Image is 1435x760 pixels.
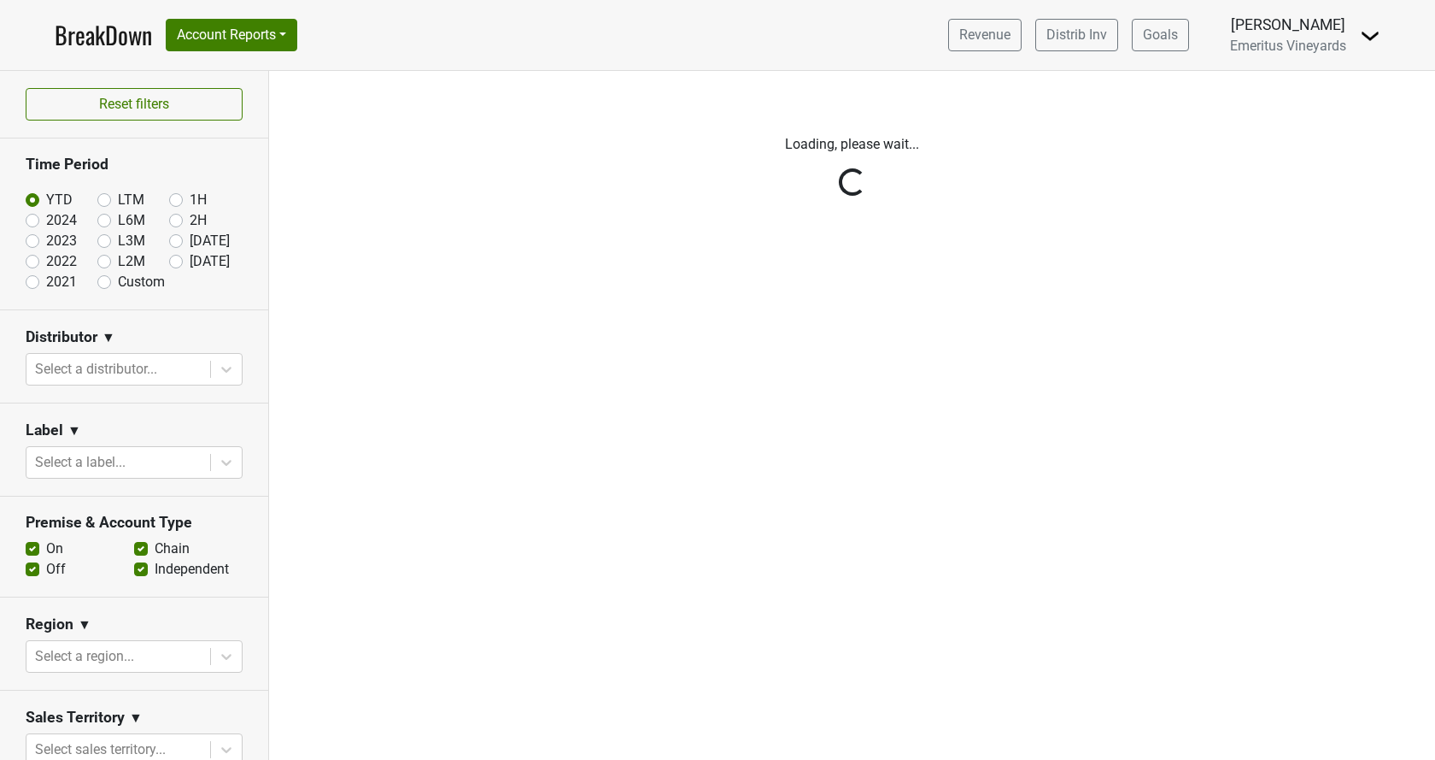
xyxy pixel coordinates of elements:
[55,17,152,53] a: BreakDown
[1132,19,1189,51] a: Goals
[1230,38,1346,54] span: Emeritus Vineyards
[166,19,297,51] button: Account Reports
[1360,26,1380,46] img: Dropdown Menu
[948,19,1022,51] a: Revenue
[378,134,1327,155] p: Loading, please wait...
[1035,19,1118,51] a: Distrib Inv
[1230,14,1346,36] div: [PERSON_NAME]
